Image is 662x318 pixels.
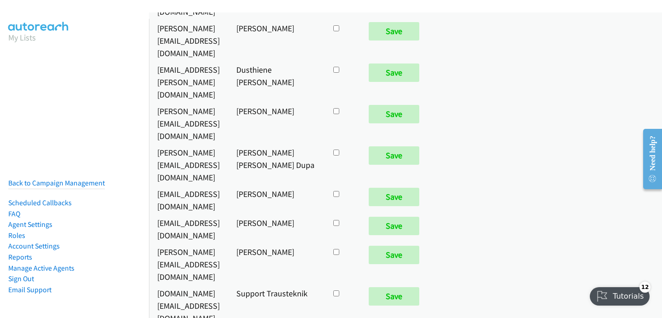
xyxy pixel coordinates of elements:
td: [PERSON_NAME] [PERSON_NAME] Dupa [228,144,323,185]
td: [EMAIL_ADDRESS][PERSON_NAME][DOMAIN_NAME] [149,61,228,103]
a: Manage Active Agents [8,264,74,272]
iframe: Checklist [584,278,655,311]
input: Save [369,105,419,123]
td: [PERSON_NAME][EMAIL_ADDRESS][DOMAIN_NAME] [149,103,228,144]
input: Save [369,217,419,235]
a: Agent Settings [8,220,52,229]
input: Save [369,64,419,82]
td: [PERSON_NAME][EMAIL_ADDRESS][DOMAIN_NAME] [149,243,228,285]
a: FAQ [8,209,20,218]
td: [PERSON_NAME] [228,214,323,243]
td: [EMAIL_ADDRESS][DOMAIN_NAME] [149,185,228,214]
a: Reports [8,253,32,261]
a: Sign Out [8,274,34,283]
iframe: Resource Center [636,122,662,196]
input: Save [369,246,419,264]
td: [PERSON_NAME] [228,185,323,214]
td: [PERSON_NAME] [228,103,323,144]
a: Email Support [8,285,51,294]
td: [PERSON_NAME] [228,243,323,285]
a: Scheduled Callbacks [8,198,72,207]
td: [PERSON_NAME][EMAIL_ADDRESS][DOMAIN_NAME] [149,144,228,185]
input: Save [369,146,419,165]
input: Save [369,188,419,206]
td: [PERSON_NAME][EMAIL_ADDRESS][DOMAIN_NAME] [149,20,228,61]
td: [PERSON_NAME] [228,20,323,61]
input: Save [369,287,419,306]
td: [EMAIL_ADDRESS][DOMAIN_NAME] [149,214,228,243]
a: Roles [8,231,25,240]
a: My Lists [8,32,36,43]
td: Dusthiene [PERSON_NAME] [228,61,323,103]
input: Save [369,22,419,40]
a: Account Settings [8,242,60,250]
a: Back to Campaign Management [8,179,105,187]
